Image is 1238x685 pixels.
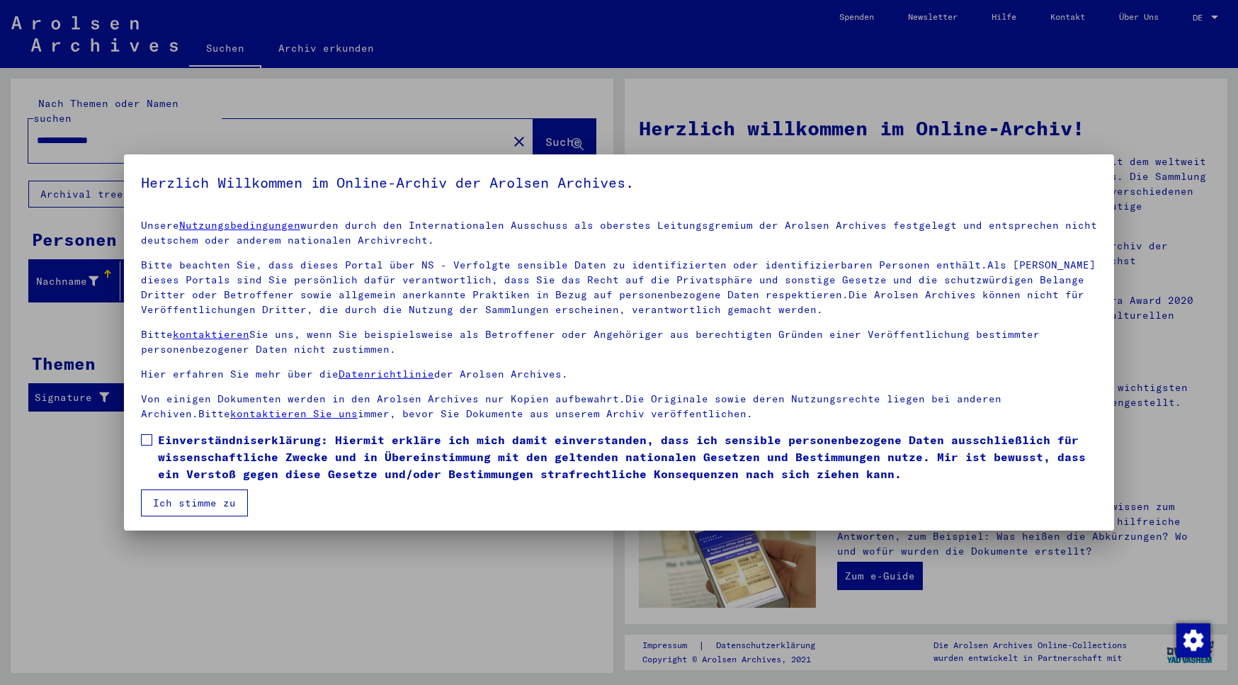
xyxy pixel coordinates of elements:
[141,489,248,516] button: Ich stimme zu
[141,367,1097,382] p: Hier erfahren Sie mehr über die der Arolsen Archives.
[141,392,1097,421] p: Von einigen Dokumenten werden in den Arolsen Archives nur Kopien aufbewahrt.Die Originale sowie d...
[141,218,1097,248] p: Unsere wurden durch den Internationalen Ausschuss als oberstes Leitungsgremium der Arolsen Archiv...
[158,431,1097,482] span: Einverständniserklärung: Hiermit erkläre ich mich damit einverstanden, dass ich sensible personen...
[339,368,434,380] a: Datenrichtlinie
[141,171,1097,194] h5: Herzlich Willkommen im Online-Archiv der Arolsen Archives.
[1176,623,1210,657] div: Zustimmung ändern
[179,219,300,232] a: Nutzungsbedingungen
[1176,623,1210,657] img: Zustimmung ändern
[173,328,249,341] a: kontaktieren
[141,258,1097,317] p: Bitte beachten Sie, dass dieses Portal über NS - Verfolgte sensible Daten zu identifizierten oder...
[230,407,358,420] a: kontaktieren Sie uns
[141,327,1097,357] p: Bitte Sie uns, wenn Sie beispielsweise als Betroffener oder Angehöriger aus berechtigten Gründen ...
